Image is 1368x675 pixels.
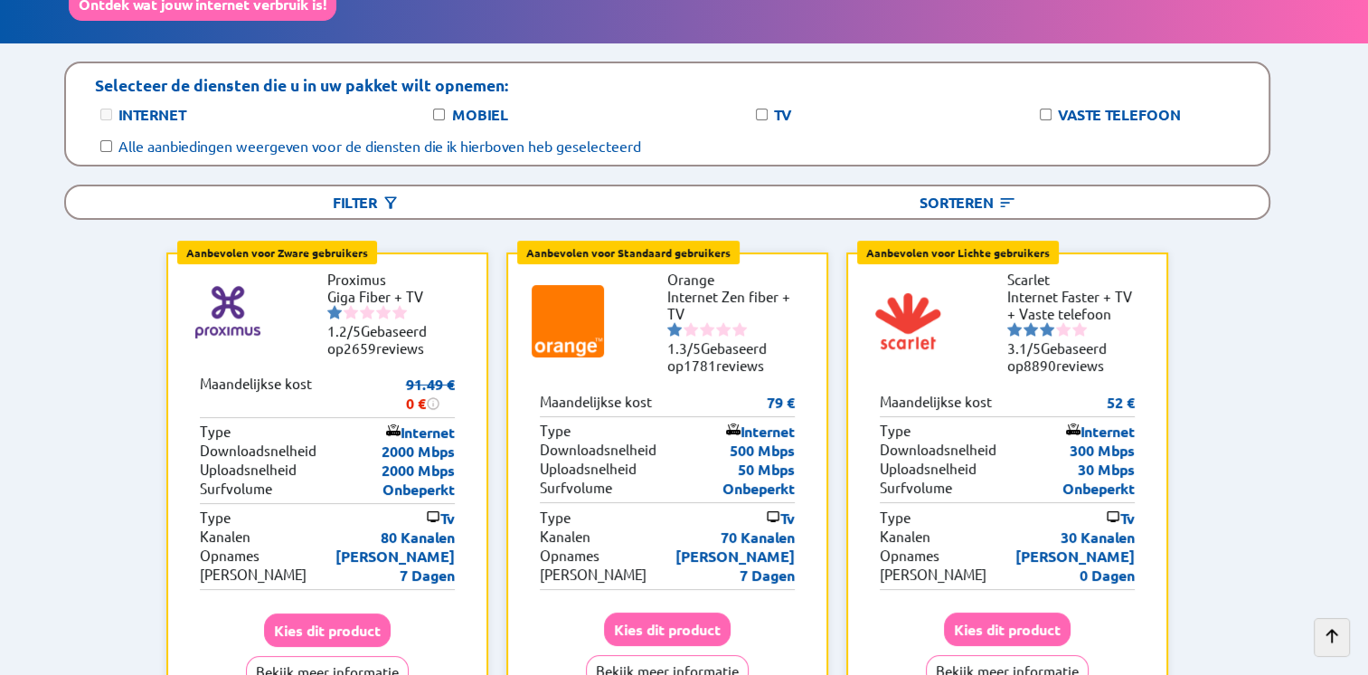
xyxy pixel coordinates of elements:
button: Kies dit product [944,613,1071,646]
p: Type [200,423,231,442]
a: Kies dit product [264,622,391,639]
li: Scarlet [1007,271,1143,288]
p: Uploadsnelheid [200,461,297,480]
p: Maandelijkse kost [200,375,312,413]
label: Alle aanbiedingen weergeven voor de diensten die ik hierboven heb geselecteerd [118,137,641,155]
img: Logo of Proximus [192,276,264,348]
img: icon of Tv [1106,509,1120,524]
span: 1.3/5 [667,339,701,357]
img: starnr2 [1024,322,1038,337]
p: [PERSON_NAME] [540,566,646,585]
img: Button open the sorting menu [998,194,1016,212]
img: starnr3 [360,305,374,319]
a: Kies dit product [944,621,1071,638]
p: Uploadsnelheid [880,460,976,479]
p: Opnames [200,547,259,566]
label: TV [774,105,791,124]
p: Type [880,422,910,441]
p: Onbeperkt [1062,479,1135,498]
p: Kanalen [880,528,930,547]
p: 2000 Mbps [382,461,455,480]
img: starnr4 [1056,322,1071,337]
p: Uploadsnelheid [540,460,637,479]
p: Onbeperkt [382,480,455,499]
img: starnr2 [684,322,698,337]
label: Internet [118,105,185,124]
li: Internet Faster + TV + Vaste telefoon [1007,288,1143,322]
img: icon of internet [1066,423,1080,437]
p: [PERSON_NAME] [200,566,307,585]
img: starnr1 [327,305,342,319]
p: Opnames [880,547,939,566]
p: Internet [1066,422,1135,441]
p: 52 € [1107,393,1135,412]
div: Sorteren [667,186,1269,218]
p: 300 Mbps [1070,441,1135,460]
p: 7 Dagen [740,566,795,585]
button: Kies dit product [264,613,391,647]
img: icon of Tv [766,509,780,524]
p: Tv [1106,509,1135,528]
p: Kanalen [540,528,590,547]
p: Downloadsnelheid [540,441,656,460]
img: starnr4 [716,322,731,337]
p: Maandelijkse kost [880,393,992,412]
li: Gebaseerd op reviews [1007,339,1143,374]
img: starnr5 [732,322,747,337]
li: Gebaseerd op reviews [667,339,803,374]
div: Filter [66,186,667,218]
p: Selecteer de diensten die u in uw pakket wilt opnemen: [95,74,508,95]
li: Internet Zen fiber + TV [667,288,803,322]
p: 50 Mbps [738,460,795,479]
label: Mobiel [451,105,507,124]
li: Gebaseerd op reviews [327,322,463,357]
img: starnr5 [392,305,407,319]
span: 3.1/5 [1007,339,1041,357]
p: Onbeperkt [722,479,795,498]
p: Internet [726,422,795,441]
button: Kies dit product [604,613,731,646]
p: Type [540,509,571,528]
p: [PERSON_NAME] [1015,547,1135,566]
span: 2659 [344,339,376,357]
p: 79 € [767,393,795,412]
p: Tv [426,509,455,528]
p: Downloadsnelheid [880,441,996,460]
img: starnr1 [1007,322,1022,337]
p: Surfvolume [880,479,952,498]
img: starnr1 [667,322,682,337]
p: Surfvolume [200,480,272,499]
img: starnr4 [376,305,391,319]
p: 70 Kanalen [721,528,795,547]
p: Surfvolume [540,479,612,498]
p: [PERSON_NAME] [335,547,455,566]
p: Type [880,509,910,528]
p: [PERSON_NAME] [880,566,986,585]
p: Tv [766,509,795,528]
li: Orange [667,271,803,288]
p: 80 Kanalen [381,528,455,547]
p: Type [200,509,231,528]
p: 30 Mbps [1078,460,1135,479]
b: Aanbevolen voor Lichte gebruikers [866,245,1050,260]
p: 2000 Mbps [382,442,455,461]
img: Button open the filtering menu [382,194,400,212]
p: [PERSON_NAME] [675,547,795,566]
div: 0 € [406,394,440,413]
p: 500 Mbps [730,441,795,460]
p: Kanalen [200,528,250,547]
img: Logo of Orange [532,285,604,357]
p: Internet [386,423,455,442]
img: starnr2 [344,305,358,319]
b: Aanbevolen voor Standaard gebruikers [526,245,731,260]
img: starnr5 [1072,322,1087,337]
img: starnr3 [700,322,714,337]
p: Opnames [540,547,599,566]
img: icon of internet [386,423,401,438]
label: Vaste Telefoon [1058,105,1181,124]
b: Aanbevolen voor Zware gebruikers [186,245,368,260]
p: Downloadsnelheid [200,442,316,461]
span: 1.2/5 [327,322,361,339]
img: icon of internet [726,423,741,437]
span: 1781 [684,357,716,374]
